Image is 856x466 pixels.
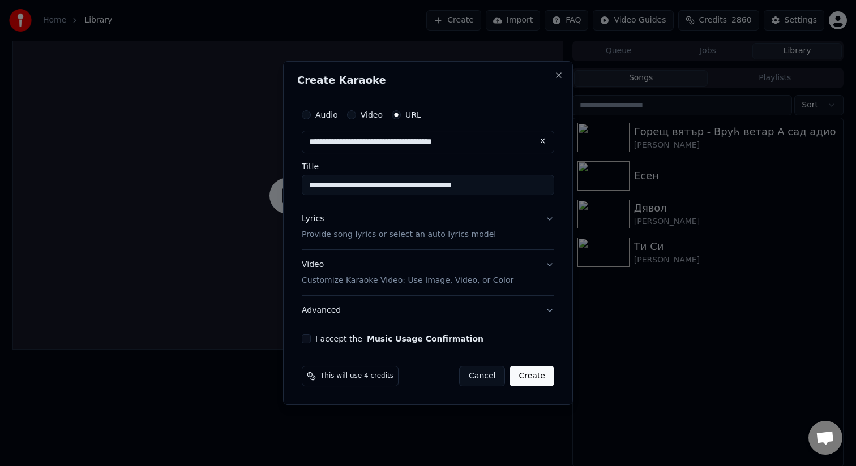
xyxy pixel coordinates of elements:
label: Audio [315,111,338,119]
label: Title [302,162,554,170]
button: I accept the [367,335,483,343]
button: LyricsProvide song lyrics or select an auto lyrics model [302,204,554,249]
label: URL [405,111,421,119]
button: Cancel [459,366,505,386]
label: I accept the [315,335,483,343]
button: Create [510,366,554,386]
div: Video [302,259,513,286]
button: VideoCustomize Karaoke Video: Use Image, Video, or Color [302,250,554,295]
button: Advanced [302,296,554,325]
h2: Create Karaoke [297,75,559,85]
div: Lyrics [302,213,324,225]
label: Video [361,111,383,119]
span: This will use 4 credits [320,372,393,381]
p: Customize Karaoke Video: Use Image, Video, or Color [302,275,513,286]
p: Provide song lyrics or select an auto lyrics model [302,229,496,240]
